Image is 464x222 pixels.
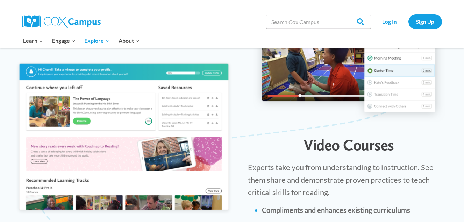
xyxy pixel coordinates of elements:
[408,14,442,29] a: Sign Up
[248,162,434,196] span: Experts take you from understanding to instruction. See them share and demonstrate proven practic...
[114,33,144,48] button: Child menu of About
[22,15,101,28] img: Cox Campus
[266,15,371,29] input: Search Cox Campus
[80,33,114,48] button: Child menu of Explore
[253,4,445,122] img: course-video-preview
[19,33,48,48] button: Child menu of Learn
[14,59,234,216] img: Screenshot of the Cox Campus learning dashboard
[262,206,410,214] strong: Compliments and enhances existing curriculums
[304,136,394,154] span: Video Courses
[48,33,80,48] button: Child menu of Engage
[374,14,405,29] a: Log In
[19,33,144,48] nav: Primary Navigation
[374,14,442,29] nav: Secondary Navigation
